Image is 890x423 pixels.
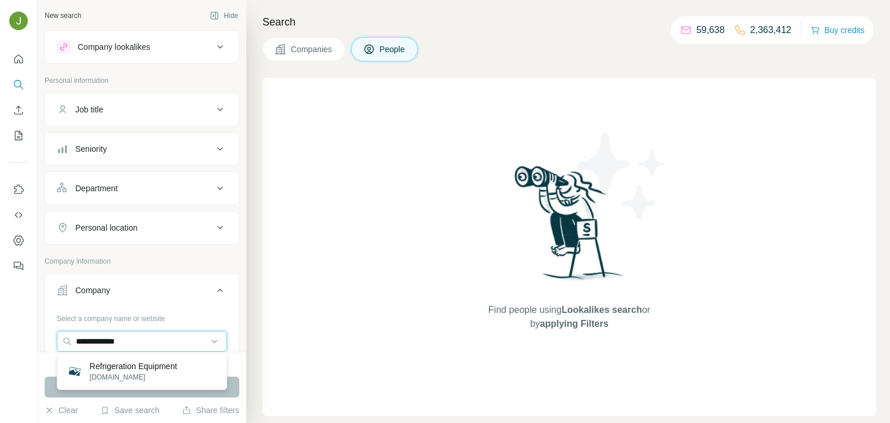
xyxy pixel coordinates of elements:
div: Company [75,285,110,296]
button: Job title [45,96,239,123]
p: Personal information [45,75,239,86]
p: 2,363,412 [750,23,791,37]
button: Use Surfe on LinkedIn [9,179,28,200]
div: Select a company name or website [57,309,227,324]
button: Dashboard [9,230,28,251]
div: Personal location [75,222,137,234]
img: Surfe Illustration - Stars [570,124,674,228]
button: Personal location [45,214,239,242]
button: Hide [202,7,246,24]
img: Surfe Illustration - Woman searching with binoculars [509,163,630,292]
div: Job title [75,104,103,115]
span: Lookalikes search [561,305,642,315]
button: Use Surfe API [9,205,28,225]
div: Seniority [75,143,107,155]
div: New search [45,10,81,21]
button: Clear [45,404,78,416]
img: Refrigeration Equipment [67,363,83,380]
button: Feedback [9,256,28,276]
button: Enrich CSV [9,100,28,121]
button: Company lookalikes [45,33,239,61]
p: 59,638 [696,23,725,37]
button: Save search [100,404,159,416]
p: Refrigeration Equipment [90,360,177,372]
button: Seniority [45,135,239,163]
span: People [380,43,406,55]
p: [DOMAIN_NAME] [90,372,177,382]
div: Department [75,183,118,194]
button: Company [45,276,239,309]
span: Companies [291,43,333,55]
img: Avatar [9,12,28,30]
span: Find people using or by [476,303,662,331]
button: My lists [9,125,28,146]
button: Buy credits [811,22,865,38]
span: applying Filters [540,319,608,329]
button: Search [9,74,28,95]
div: Company lookalikes [78,41,150,53]
p: Company information [45,256,239,267]
button: Share filters [182,404,239,416]
h4: Search [262,14,876,30]
button: Department [45,174,239,202]
button: Quick start [9,49,28,70]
